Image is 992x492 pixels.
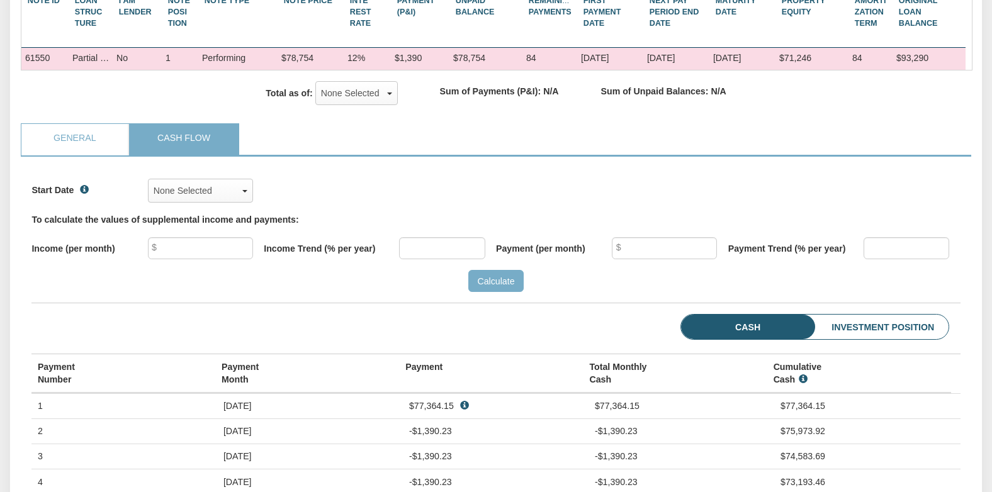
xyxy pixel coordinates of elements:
div: 11/01/2025 [643,48,709,70]
label: Payment (per month) [496,237,612,255]
th: Payment [400,354,583,392]
span: $77,364.15 [409,401,454,411]
span: Start Date [31,185,74,195]
div: 61550 [21,48,69,70]
div: 84 [848,48,893,70]
th: Payment Number [31,354,215,392]
li: Cash [681,315,775,339]
td: $74,583.69 [775,444,961,469]
span: -$1,390.23 [409,451,452,461]
td: 2 [31,418,217,444]
div: 84 [522,48,577,70]
label: N/A [543,85,558,98]
a: Cash Flow [130,124,237,155]
td: [DATE] [217,393,403,418]
div: $71,246 [775,48,848,70]
button: None Selected [315,81,398,105]
label: Sum of Unpaid Balances: [601,85,709,98]
a: General [21,124,128,155]
th: Cumulative Cash [767,354,951,392]
div: No [116,52,128,64]
label: Income (per month) [31,237,147,255]
div: To calculate the values of supplemental income and payments: [31,213,960,226]
td: -$1,390.23 [589,444,775,469]
td: -$1,390.23 [589,418,775,444]
div: Performing [198,48,278,70]
span: -$1,390.23 [409,426,452,436]
label: Total as of: [266,87,313,99]
label: Payment Trend (% per year) [728,237,864,255]
div: Partial note [69,48,113,70]
td: [DATE] [217,444,403,469]
td: [DATE] [217,418,403,444]
label: Sum of Payments (P&I): [440,85,541,98]
div: 12% [344,48,391,70]
div: $1,390 [391,48,449,70]
label: N/A [711,85,726,98]
td: $77,364.15 [589,393,775,418]
span: -$1,390.23 [409,477,452,487]
td: $75,973.92 [775,418,961,444]
th: Total Monthly Cash [583,354,767,392]
div: 10/01/2025 [577,48,643,70]
button: None Selected [148,179,253,203]
div: $78,754 [278,48,344,70]
div: $78,754 [449,48,522,70]
input: Calculate [468,270,524,292]
li: Investment Position [777,315,949,339]
td: 1 [31,393,217,418]
div: 11/01/2032 [709,48,775,70]
label: Income Trend (% per year) [264,237,399,255]
td: $77,364.15 [775,393,961,418]
div: $93,290 [893,48,966,70]
td: 3 [31,444,217,469]
th: Payment Month [216,354,400,392]
div: 1 [162,48,198,70]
